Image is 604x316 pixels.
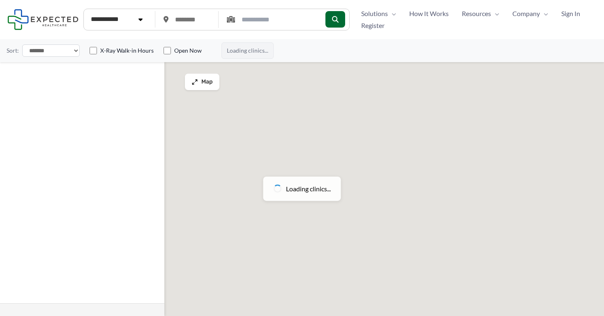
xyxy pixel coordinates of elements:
[361,19,385,32] span: Register
[286,183,331,195] span: Loading clinics...
[221,42,274,59] span: Loading clinics...
[388,7,396,20] span: Menu Toggle
[540,7,548,20] span: Menu Toggle
[7,9,78,30] img: Expected Healthcare Logo - side, dark font, small
[455,7,506,20] a: ResourcesMenu Toggle
[403,7,455,20] a: How It Works
[409,7,449,20] span: How It Works
[355,7,403,20] a: SolutionsMenu Toggle
[555,7,587,20] a: Sign In
[561,7,580,20] span: Sign In
[201,79,213,86] span: Map
[174,46,202,55] label: Open Now
[7,45,19,56] label: Sort:
[191,79,198,85] img: Maximize
[361,7,388,20] span: Solutions
[491,7,499,20] span: Menu Toggle
[462,7,491,20] span: Resources
[185,74,219,90] button: Map
[512,7,540,20] span: Company
[100,46,154,55] label: X-Ray Walk-in Hours
[355,19,391,32] a: Register
[506,7,555,20] a: CompanyMenu Toggle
